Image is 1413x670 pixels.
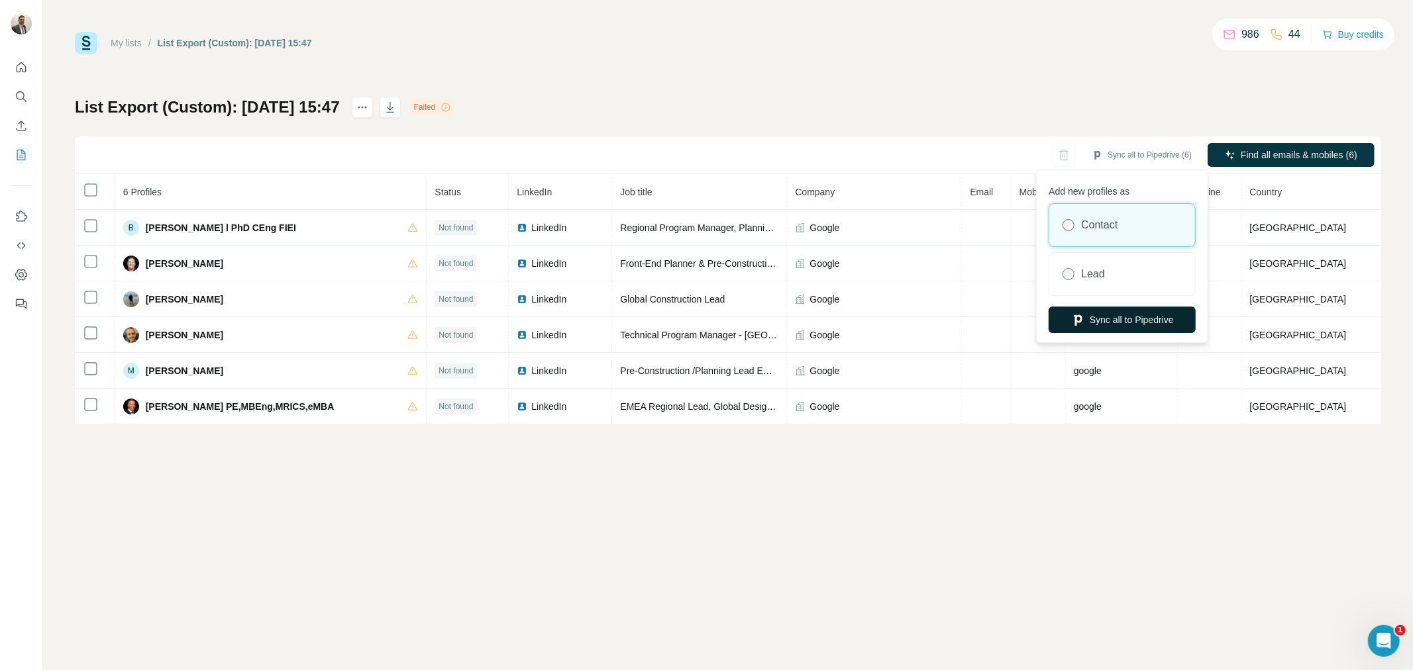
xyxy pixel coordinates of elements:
span: Not found [439,258,473,269]
img: LinkedIn logo [517,330,527,340]
span: [GEOGRAPHIC_DATA] [1250,401,1347,412]
button: Buy credits [1322,25,1384,44]
span: [GEOGRAPHIC_DATA] [1250,222,1347,233]
img: Avatar [123,291,139,307]
span: [GEOGRAPHIC_DATA] [1250,258,1347,269]
label: Lead [1081,266,1105,282]
span: [PERSON_NAME] [146,328,223,342]
span: google [1074,365,1102,376]
span: Email [970,187,993,197]
span: LinkedIn [531,364,566,377]
button: Search [11,85,32,109]
div: M [123,363,139,379]
img: LinkedIn logo [517,222,527,233]
div: Failed [410,99,456,115]
span: Pre-Construction /Planning Lead EMEA & APAC [620,365,818,376]
span: LinkedIn [531,221,566,234]
li: / [148,36,151,50]
label: Contact [1081,217,1118,233]
button: Sync all to Pipedrive (6) [1082,145,1201,165]
span: [GEOGRAPHIC_DATA] [1250,294,1347,305]
span: [PERSON_NAME] l PhD CEng FIEI [146,221,296,234]
span: [GEOGRAPHIC_DATA] [1250,330,1347,340]
span: google [1074,401,1102,412]
button: Sync all to Pipedrive [1049,307,1196,333]
span: LinkedIn [517,187,552,197]
span: Find all emails & mobiles (6) [1241,148,1357,162]
span: [PERSON_NAME] [146,364,223,377]
span: Front-End Planner & Pre-Construction (Data Centers) [620,258,840,269]
span: Google [810,257,839,270]
span: Not found [439,293,473,305]
img: Avatar [123,256,139,271]
button: Quick start [11,56,32,79]
span: Global Construction Lead [620,294,725,305]
p: 986 [1241,26,1259,42]
iframe: Intercom live chat [1368,625,1400,657]
span: Job title [620,187,652,197]
span: 1 [1395,625,1406,636]
span: EMEA Regional Lead, Global Design & Construction [620,401,835,412]
span: Regional Program Manager, Planning and Pre-Construction [620,222,865,233]
span: [PERSON_NAME] PE,MBEng,MRICS,eMBA [146,400,335,413]
button: actions [352,97,373,118]
span: Status [435,187,461,197]
span: 6 Profiles [123,187,162,197]
img: LinkedIn logo [517,294,527,305]
span: Google [810,364,839,377]
span: [PERSON_NAME] [146,293,223,306]
img: Avatar [123,399,139,414]
span: Google [810,400,839,413]
span: Technical Program Manager - [GEOGRAPHIC_DATA] Lead - Data Centre Planning & Pre-Construction [620,330,1042,340]
span: LinkedIn [531,328,566,342]
span: Not found [439,222,473,234]
div: List Export (Custom): [DATE] 15:47 [158,36,312,50]
span: LinkedIn [531,257,566,270]
span: Not found [439,401,473,412]
img: LinkedIn logo [517,401,527,412]
span: Not found [439,329,473,341]
img: Surfe Logo [75,32,97,54]
span: Country [1250,187,1282,197]
img: Avatar [11,13,32,34]
span: LinkedIn [531,400,566,413]
p: Add new profiles as [1049,179,1196,198]
span: Not found [439,365,473,377]
span: Google [810,328,839,342]
span: [GEOGRAPHIC_DATA] [1250,365,1347,376]
span: Google [810,221,839,234]
a: My lists [111,38,142,48]
button: Enrich CSV [11,114,32,138]
div: B [123,220,139,236]
span: LinkedIn [531,293,566,306]
span: [PERSON_NAME] [146,257,223,270]
button: Find all emails & mobiles (6) [1208,143,1375,167]
button: Use Surfe on LinkedIn [11,205,32,228]
img: LinkedIn logo [517,258,527,269]
img: Avatar [123,327,139,343]
button: Feedback [11,292,32,316]
p: 44 [1288,26,1300,42]
span: Google [810,293,839,306]
img: LinkedIn logo [517,365,527,376]
span: Landline [1186,187,1221,197]
h1: List Export (Custom): [DATE] 15:47 [75,97,340,118]
button: Use Surfe API [11,234,32,258]
span: Mobile [1020,187,1047,197]
button: Dashboard [11,263,32,287]
button: My lists [11,143,32,167]
span: Company [795,187,835,197]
